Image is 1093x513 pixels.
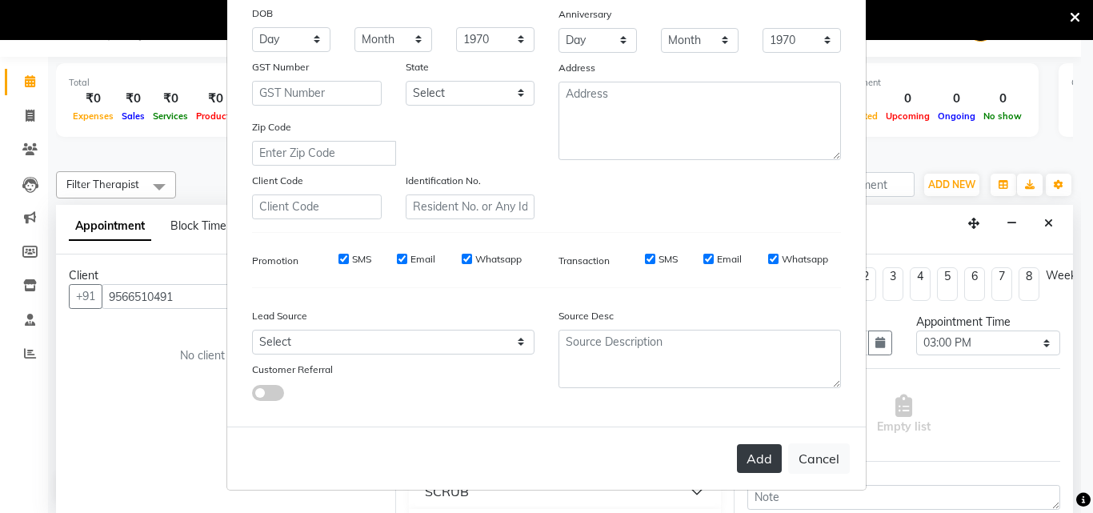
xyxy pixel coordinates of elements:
[788,443,850,474] button: Cancel
[252,309,307,323] label: Lead Source
[717,252,742,267] label: Email
[252,174,303,188] label: Client Code
[406,174,481,188] label: Identification No.
[410,252,435,267] label: Email
[252,254,298,268] label: Promotion
[559,7,611,22] label: Anniversary
[559,254,610,268] label: Transaction
[559,61,595,75] label: Address
[475,252,522,267] label: Whatsapp
[252,363,333,377] label: Customer Referral
[252,81,382,106] input: GST Number
[252,194,382,219] input: Client Code
[252,141,396,166] input: Enter Zip Code
[737,444,782,473] button: Add
[252,60,309,74] label: GST Number
[252,6,273,21] label: DOB
[559,309,614,323] label: Source Desc
[406,60,429,74] label: State
[782,252,828,267] label: Whatsapp
[406,194,535,219] input: Resident No. or Any Id
[252,120,291,134] label: Zip Code
[352,252,371,267] label: SMS
[659,252,678,267] label: SMS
